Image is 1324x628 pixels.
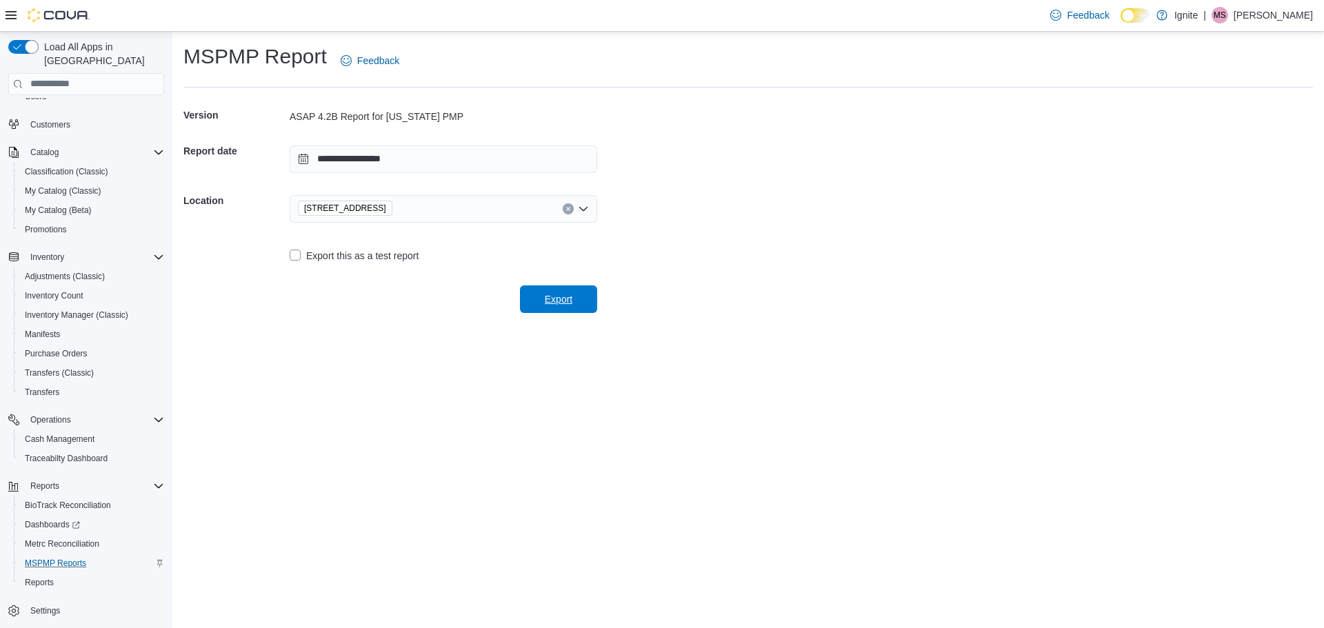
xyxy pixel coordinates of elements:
a: My Catalog (Classic) [19,183,107,199]
span: Inventory Manager (Classic) [25,310,128,321]
a: BioTrack Reconciliation [19,497,117,514]
span: Inventory [30,252,64,263]
p: | [1203,7,1206,23]
a: My Catalog (Beta) [19,202,97,219]
span: Classification (Classic) [19,163,164,180]
span: Traceabilty Dashboard [25,453,108,464]
a: Manifests [19,326,66,343]
button: Manifests [14,325,170,344]
button: Settings [3,600,170,620]
img: Cova [28,8,90,22]
span: Manifests [19,326,164,343]
span: Adjustments (Classic) [19,268,164,285]
button: Promotions [14,220,170,239]
a: Customers [25,117,76,133]
span: Traceabilty Dashboard [19,450,164,467]
span: Transfers (Classic) [25,367,94,378]
span: Customers [25,116,164,133]
span: MSPMP Reports [19,555,164,571]
span: Operations [30,414,71,425]
button: Reports [25,478,65,494]
h5: Location [183,187,287,214]
span: Settings [25,602,164,619]
span: Export [545,292,572,306]
a: Settings [25,602,66,619]
button: Reports [3,476,170,496]
span: Manifests [25,329,60,340]
a: Purchase Orders [19,345,93,362]
span: Settings [30,605,60,616]
button: BioTrack Reconciliation [14,496,170,515]
span: Cash Management [19,431,164,447]
span: MSPMP Reports [25,558,86,569]
button: Purchase Orders [14,344,170,363]
span: Metrc Reconciliation [25,538,99,549]
input: Press the down key to open a popover containing a calendar. [290,145,597,173]
a: Adjustments (Classic) [19,268,110,285]
input: Accessible screen reader label [398,201,399,217]
span: Metrc Reconciliation [19,536,164,552]
span: Reports [19,574,164,591]
button: Catalog [3,143,170,162]
a: Traceabilty Dashboard [19,450,113,467]
a: Cash Management [19,431,100,447]
button: Adjustments (Classic) [14,267,170,286]
button: Export [520,285,597,313]
span: Inventory [25,249,164,265]
span: My Catalog (Classic) [25,185,101,196]
a: Inventory Count [19,287,89,304]
a: Feedback [335,47,405,74]
a: Transfers (Classic) [19,365,99,381]
span: Transfers [19,384,164,401]
span: 2172 A Street [298,201,392,216]
span: Cash Management [25,434,94,445]
span: Classification (Classic) [25,166,108,177]
h5: Report date [183,137,287,165]
span: Promotions [19,221,164,238]
span: Adjustments (Classic) [25,271,105,282]
p: [PERSON_NAME] [1234,7,1313,23]
span: Transfers (Classic) [19,365,164,381]
span: Inventory Count [19,287,164,304]
button: Inventory Manager (Classic) [14,305,170,325]
a: Feedback [1045,1,1114,29]
button: Inventory [25,249,70,265]
button: Open list of options [578,203,589,214]
button: My Catalog (Classic) [14,181,170,201]
button: Metrc Reconciliation [14,534,170,554]
a: MSPMP Reports [19,555,92,571]
span: MS [1214,7,1226,23]
div: Maddison Smith [1212,7,1228,23]
button: Traceabilty Dashboard [14,449,170,468]
span: Reports [25,577,54,588]
h1: MSPMP Report [183,43,327,70]
a: Promotions [19,221,72,238]
span: My Catalog (Beta) [25,205,92,216]
span: My Catalog (Beta) [19,202,164,219]
div: ASAP 4.2B Report for [US_STATE] PMP [290,110,597,123]
span: Promotions [25,224,67,235]
a: Reports [19,574,59,591]
button: Classification (Classic) [14,162,170,181]
span: Inventory Manager (Classic) [19,307,164,323]
span: Load All Apps in [GEOGRAPHIC_DATA] [39,40,164,68]
button: Reports [14,573,170,592]
span: Feedback [1067,8,1109,22]
span: Operations [25,412,164,428]
span: Catalog [30,147,59,158]
h5: Version [183,101,287,129]
a: Dashboards [19,516,86,533]
button: Cash Management [14,429,170,449]
span: Catalog [25,144,164,161]
a: Dashboards [14,515,170,534]
span: BioTrack Reconciliation [25,500,111,511]
a: Classification (Classic) [19,163,114,180]
a: Metrc Reconciliation [19,536,105,552]
span: Feedback [357,54,399,68]
span: [STREET_ADDRESS] [304,201,386,215]
span: Reports [30,480,59,492]
button: My Catalog (Beta) [14,201,170,220]
button: Clear input [563,203,574,214]
button: Operations [3,410,170,429]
